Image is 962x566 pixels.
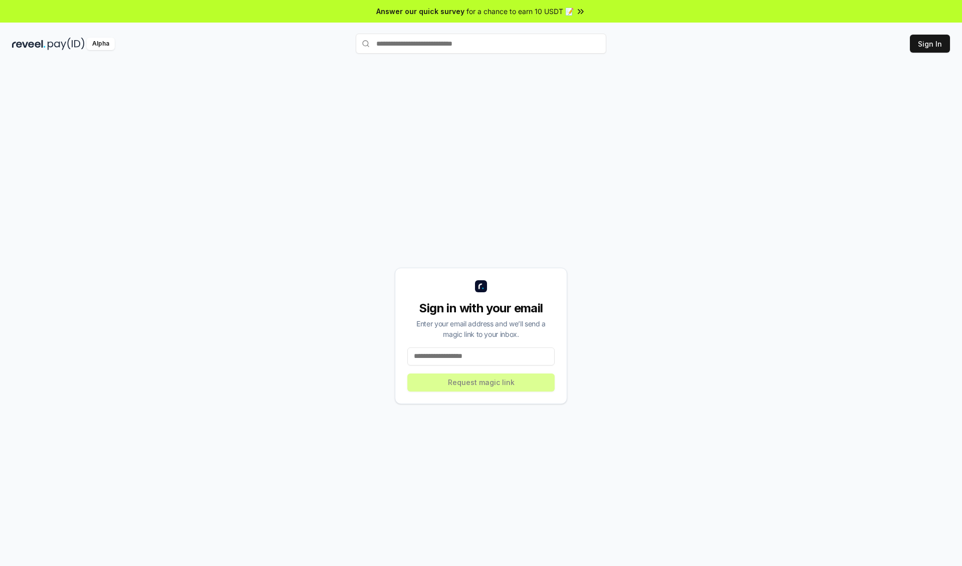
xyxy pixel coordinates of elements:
img: pay_id [48,38,85,50]
div: Sign in with your email [407,300,555,316]
div: Alpha [87,38,115,50]
span: for a chance to earn 10 USDT 📝 [466,6,574,17]
img: logo_small [475,280,487,292]
button: Sign In [910,35,950,53]
img: reveel_dark [12,38,46,50]
span: Answer our quick survey [376,6,464,17]
div: Enter your email address and we’ll send a magic link to your inbox. [407,318,555,339]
